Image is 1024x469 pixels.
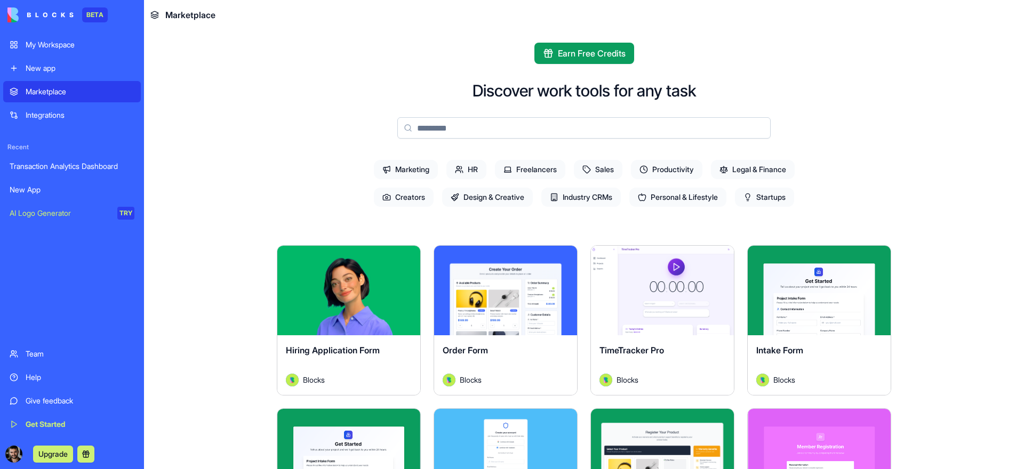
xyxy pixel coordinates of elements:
span: Marketplace [165,9,215,21]
span: Blocks [303,374,325,385]
div: New App [10,184,134,195]
a: Intake FormAvatarBlocks [747,245,891,395]
a: Integrations [3,104,141,126]
span: Design & Creative [442,188,533,207]
div: Give feedback [26,395,134,406]
div: Integrations [26,110,134,120]
img: Avatar [443,374,455,386]
button: Earn Free Credits [534,43,634,64]
span: Hiring Application Form [286,345,380,355]
span: Marketing [374,160,438,179]
span: Blocks [773,374,795,385]
span: Personal & Lifestyle [629,188,726,207]
div: Transaction Analytics Dashboard [10,161,134,172]
a: Order FormAvatarBlocks [434,245,578,395]
a: Help [3,367,141,388]
a: Hiring Application FormAvatarBlocks [277,245,421,395]
a: Team [3,343,141,365]
a: AI Logo GeneratorTRY [3,203,141,224]
span: Productivity [631,160,702,179]
span: Blocks [617,374,638,385]
a: TimeTracker ProAvatarBlocks [590,245,734,395]
a: Marketplace [3,81,141,102]
span: Startups [735,188,794,207]
span: Blocks [460,374,482,385]
div: Team [26,349,134,359]
h2: Discover work tools for any task [473,81,696,100]
a: Give feedback [3,390,141,411]
span: Order Form [443,345,488,355]
img: ACg8ocIhLtIJhtGR8oHzY_JOKl4a9iA24r-rWX_L4myQwbBt2wb0UYe2rA=s96-c [5,446,22,463]
div: New app [26,63,134,74]
div: AI Logo Generator [10,208,110,219]
span: TimeTracker Pro [599,345,664,355]
div: Help [26,372,134,383]
img: Avatar [286,374,299,386]
div: Get Started [26,419,134,430]
span: Recent [3,143,141,151]
img: Avatar [599,374,612,386]
span: Legal & Finance [711,160,795,179]
span: Earn Free Credits [558,47,626,60]
span: Intake Form [756,345,803,355]
div: BETA [82,7,108,22]
a: BETA [7,7,108,22]
a: Transaction Analytics Dashboard [3,156,141,177]
a: My Workspace [3,34,141,55]
span: Freelancers [495,160,565,179]
div: Marketplace [26,86,134,97]
a: New App [3,179,141,200]
div: My Workspace [26,39,134,50]
a: Get Started [3,414,141,435]
a: New app [3,58,141,79]
span: HR [446,160,486,179]
span: Creators [374,188,434,207]
img: Avatar [756,374,769,386]
span: Sales [574,160,622,179]
img: logo [7,7,74,22]
button: Upgrade [33,446,73,463]
a: Upgrade [33,448,73,459]
div: TRY [117,207,134,220]
span: Industry CRMs [541,188,621,207]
